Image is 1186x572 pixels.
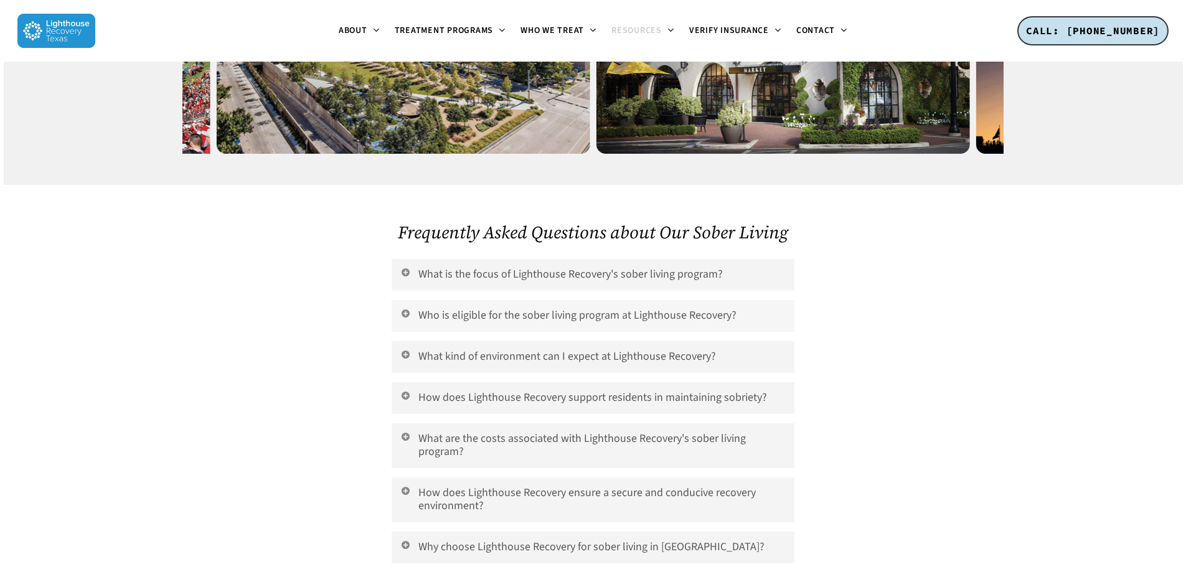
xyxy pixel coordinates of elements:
[339,24,367,37] span: About
[387,26,514,36] a: Treatment Programs
[331,26,387,36] a: About
[1026,24,1160,37] span: CALL: [PHONE_NUMBER]
[682,26,789,36] a: Verify Insurance
[392,300,794,332] a: Who is eligible for the sober living program at Lighthouse Recovery?
[395,24,494,37] span: Treatment Programs
[392,222,794,242] h2: Frequently Asked Questions about Our Sober Living
[392,382,794,414] a: How does Lighthouse Recovery support residents in maintaining sobriety?
[604,26,682,36] a: Resources
[789,26,855,36] a: Contact
[17,14,95,48] img: Lighthouse Recovery Texas
[796,24,835,37] span: Contact
[392,423,794,468] a: What are the costs associated with Lighthouse Recovery's sober living program?
[392,477,794,522] a: How does Lighthouse Recovery ensure a secure and conducive recovery environment?
[1017,16,1169,46] a: CALL: [PHONE_NUMBER]
[392,341,794,373] a: What kind of environment can I expect at Lighthouse Recovery?
[392,532,794,563] a: Why choose Lighthouse Recovery for sober living in [GEOGRAPHIC_DATA]?
[611,24,662,37] span: Resources
[513,26,604,36] a: Who We Treat
[392,259,794,291] a: What is the focus of Lighthouse Recovery's sober living program?
[520,24,584,37] span: Who We Treat
[689,24,769,37] span: Verify Insurance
